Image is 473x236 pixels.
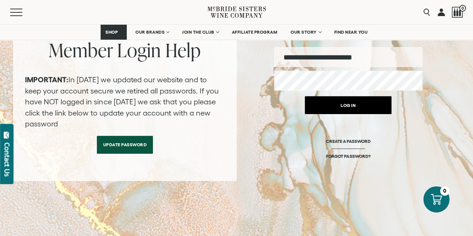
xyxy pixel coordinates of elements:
[326,153,370,159] a: FORGOT PASSWORD?
[10,9,37,16] button: Mobile Menu Trigger
[232,30,277,35] span: AFFILIATE PROGRAM
[459,5,466,12] span: 0
[130,25,173,40] a: OUR BRANDS
[334,30,368,35] span: FIND NEAR YOU
[329,25,373,40] a: FIND NEAR YOU
[101,25,127,40] a: SHOP
[227,25,282,40] a: AFFILIATE PROGRAM
[182,30,214,35] span: JOIN THE CLUB
[286,25,326,40] a: OUR STORY
[105,30,118,35] span: SHOP
[326,138,371,153] a: CREATE A PASSWORD
[135,30,165,35] span: OUR BRANDS
[97,136,153,154] a: Update Password
[177,25,223,40] a: JOIN THE CLUB
[3,142,11,177] div: Contact Us
[440,186,449,196] div: 0
[291,30,317,35] span: OUR STORY
[25,41,225,59] h2: Member Login Help
[305,96,391,114] button: Log in
[25,74,225,130] p: In [DATE] we updated our website and to keep your account secure we retired all passwords. If you...
[25,76,68,84] strong: IMPORTANT:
